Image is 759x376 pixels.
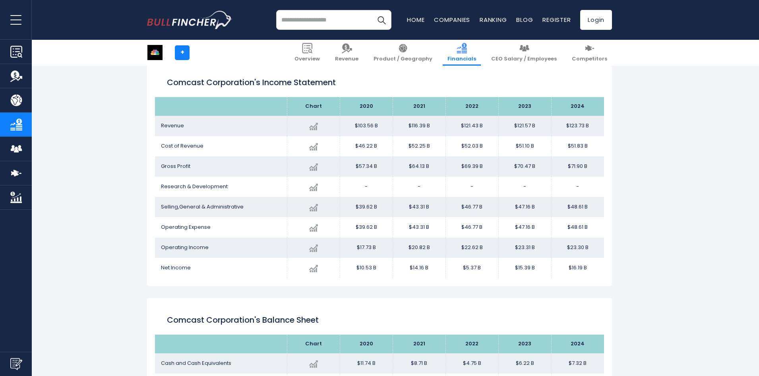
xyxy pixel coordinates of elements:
[340,258,393,278] td: $10.53 B
[161,244,209,251] span: Operating Income
[393,197,445,217] td: $43.31 B
[445,258,498,278] td: $5.37 B
[445,353,498,374] td: $4.75 B
[567,40,612,66] a: Competitors
[498,177,551,197] td: -
[445,97,498,116] th: 2022
[498,156,551,177] td: $70.47 B
[551,136,604,156] td: $51.83 B
[287,335,340,353] th: Chart
[167,314,592,326] h2: Comcast Corporation's Balance Sheet
[498,258,551,278] td: $15.39 B
[161,264,191,271] span: Net Income
[161,223,211,231] span: Operating Expense
[393,353,445,374] td: $8.71 B
[551,217,604,238] td: $48.61 B
[147,11,232,29] img: bullfincher logo
[374,56,432,62] span: Product / Geography
[445,197,498,217] td: $46.77 B
[393,116,445,136] td: $116.39 B
[161,142,203,150] span: Cost of Revenue
[393,217,445,238] td: $43.31 B
[294,56,320,62] span: Overview
[161,162,190,170] span: Gross Profit
[445,238,498,258] td: $22.62 B
[393,238,445,258] td: $20.82 B
[147,45,163,60] img: CMCSA logo
[498,335,551,353] th: 2023
[340,197,393,217] td: $39.62 B
[516,16,533,24] a: Blog
[434,16,470,24] a: Companies
[335,56,358,62] span: Revenue
[551,258,604,278] td: $16.19 B
[580,10,612,30] a: Login
[480,16,507,24] a: Ranking
[542,16,571,24] a: Register
[340,238,393,258] td: $17.73 B
[498,116,551,136] td: $121.57 B
[551,177,604,197] td: -
[175,45,190,60] a: +
[445,177,498,197] td: -
[161,359,231,367] span: Cash and Cash Equivalents
[498,197,551,217] td: $47.16 B
[486,40,562,66] a: CEO Salary / Employees
[445,156,498,177] td: $69.39 B
[445,136,498,156] td: $52.03 B
[330,40,363,66] a: Revenue
[498,136,551,156] td: $51.10 B
[498,97,551,116] th: 2023
[340,217,393,238] td: $39.62 B
[340,97,393,116] th: 2020
[393,335,445,353] th: 2021
[551,116,604,136] td: $123.73 B
[147,11,232,29] a: Go to homepage
[340,335,393,353] th: 2020
[551,238,604,258] td: $23.30 B
[340,353,393,374] td: $11.74 B
[551,97,604,116] th: 2024
[393,97,445,116] th: 2021
[443,40,481,66] a: Financials
[551,156,604,177] td: $71.90 B
[372,10,391,30] button: Search
[407,16,424,24] a: Home
[498,217,551,238] td: $47.16 B
[161,122,184,129] span: Revenue
[369,40,437,66] a: Product / Geography
[340,116,393,136] td: $103.56 B
[393,258,445,278] td: $14.16 B
[551,353,604,374] td: $7.32 B
[447,56,476,62] span: Financials
[551,335,604,353] th: 2024
[340,177,393,197] td: -
[445,116,498,136] td: $121.43 B
[340,136,393,156] td: $46.22 B
[393,156,445,177] td: $64.13 B
[393,136,445,156] td: $52.25 B
[551,197,604,217] td: $48.61 B
[498,238,551,258] td: $23.31 B
[498,353,551,374] td: $6.22 B
[290,40,325,66] a: Overview
[161,203,244,210] span: Selling,General & Administrative
[445,217,498,238] td: $46.77 B
[445,335,498,353] th: 2022
[161,183,228,190] span: Research & Development
[340,156,393,177] td: $57.34 B
[572,56,607,62] span: Competitors
[393,177,445,197] td: -
[167,76,592,88] h1: Comcast Corporation's Income Statement
[287,97,340,116] th: Chart
[491,56,557,62] span: CEO Salary / Employees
